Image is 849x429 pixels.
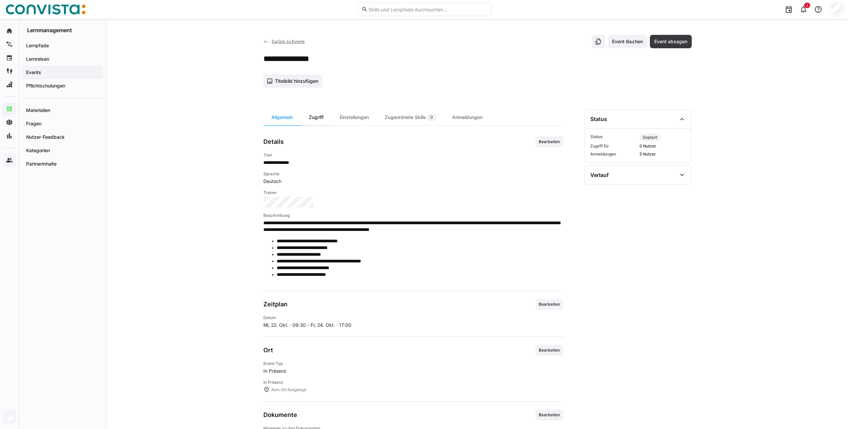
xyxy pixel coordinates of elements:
[263,171,563,177] h4: Sprache
[274,78,319,84] span: Titelbild hinzufügen
[263,315,351,320] h4: Datum
[430,115,433,120] span: 0
[263,411,297,419] h3: Dokumente
[590,151,637,157] span: Anmeldungen
[650,35,692,48] button: Event absagen
[263,138,284,145] h3: Details
[590,116,607,122] div: Status
[263,368,563,374] span: In Präsenz
[535,345,563,356] button: Bearbeiten
[535,410,563,420] button: Bearbeiten
[263,301,287,308] h3: Zeitplan
[263,361,563,366] h4: Event-Typ
[263,322,351,328] span: Mi, 22. Okt. · 09:30 - Fr, 24. Okt. · 17:00
[444,109,491,125] div: Anmeldungen
[368,6,488,12] input: Skills und Lernpfade durchsuchen…
[535,136,563,147] button: Bearbeiten
[263,74,323,88] button: Titelbild hinzufügen
[263,380,563,385] h4: In Präsenz
[590,172,609,178] div: Verlauf
[535,299,563,310] button: Bearbeiten
[263,39,305,44] a: Zurück zu Events
[263,347,273,354] h3: Ort
[271,386,563,393] span: Kein Ort festgelegt
[263,178,563,185] span: Deutsch
[590,143,637,149] span: Zugriff für
[377,109,444,125] div: Zugeordnete Skills
[538,348,561,353] span: Bearbeiten
[538,302,561,307] span: Bearbeiten
[590,134,637,141] span: Status
[643,135,657,140] span: Geplant
[640,143,686,149] span: 0 Nutzer
[263,213,563,218] h4: Beschreibung
[611,38,644,45] span: Event löschen
[263,190,563,195] h4: Trainer
[301,109,332,125] div: Zugriff
[332,109,377,125] div: Einstellungen
[271,39,305,44] span: Zurück zu Events
[263,109,301,125] div: Allgemein
[653,38,688,45] span: Event absagen
[608,35,647,48] button: Event löschen
[538,139,561,144] span: Bearbeiten
[263,152,563,158] h4: Titel
[806,3,808,7] span: 2
[538,412,561,418] span: Bearbeiten
[640,151,686,157] span: 5 Nutzer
